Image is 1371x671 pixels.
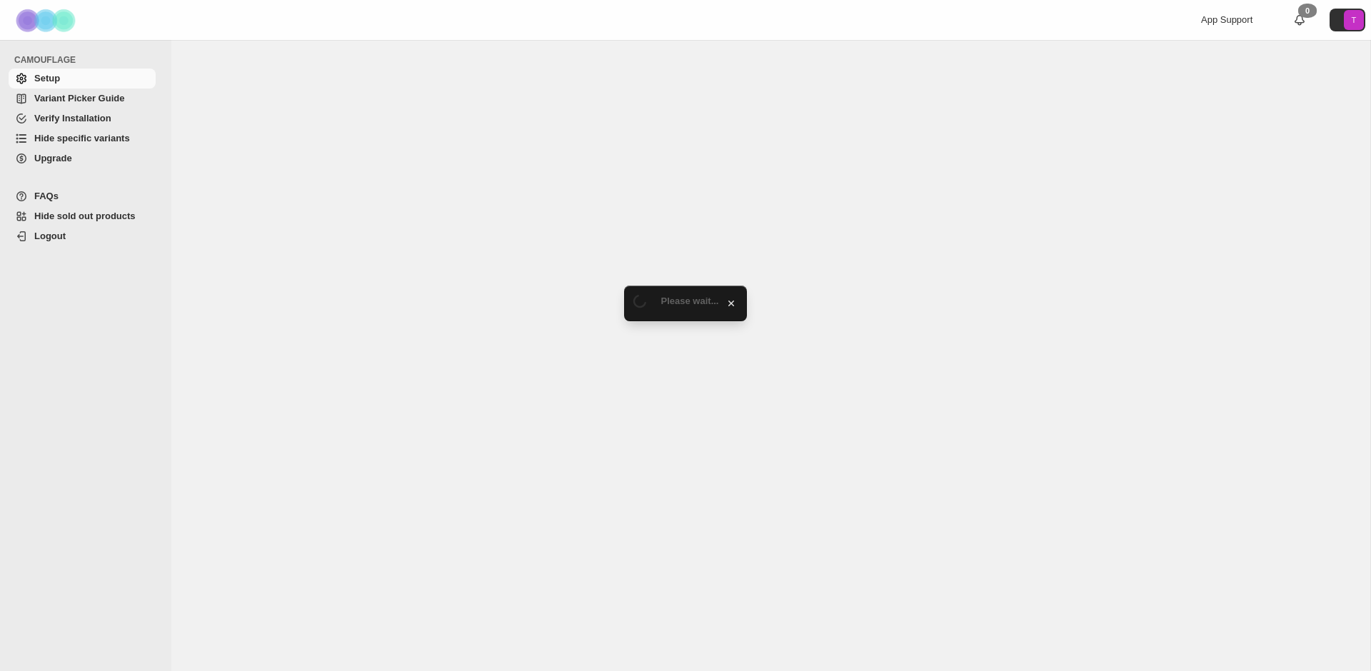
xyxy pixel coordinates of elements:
a: Hide sold out products [9,206,156,226]
a: Upgrade [9,148,156,168]
span: Setup [34,73,60,84]
span: App Support [1201,14,1252,25]
a: Hide specific variants [9,128,156,148]
a: Variant Picker Guide [9,89,156,109]
span: Upgrade [34,153,72,163]
a: Verify Installation [9,109,156,128]
span: CAMOUFLAGE [14,54,161,66]
span: Variant Picker Guide [34,93,124,104]
span: Verify Installation [34,113,111,123]
a: Setup [9,69,156,89]
div: 0 [1298,4,1317,18]
button: Avatar with initials T [1330,9,1365,31]
span: Please wait... [661,296,719,306]
span: Avatar with initials T [1344,10,1364,30]
span: Logout [34,231,66,241]
text: T [1352,16,1357,24]
span: Hide specific variants [34,133,130,143]
span: FAQs [34,191,59,201]
a: FAQs [9,186,156,206]
img: Camouflage [11,1,83,40]
a: 0 [1292,13,1307,27]
a: Logout [9,226,156,246]
span: Hide sold out products [34,211,136,221]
